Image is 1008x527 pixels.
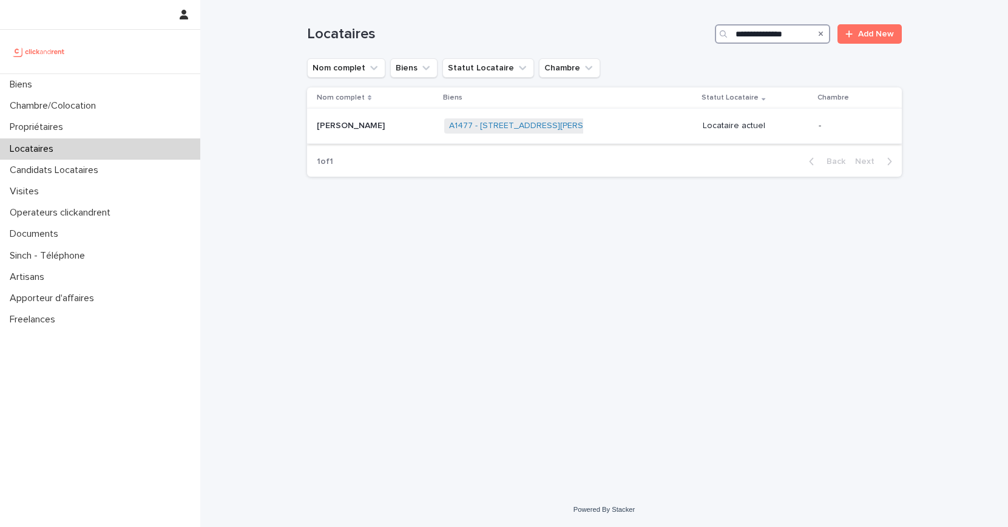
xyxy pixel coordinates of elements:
span: Add New [858,30,894,38]
p: Statut Locataire [702,91,759,104]
a: Powered By Stacker [573,506,635,513]
p: Operateurs clickandrent [5,207,120,219]
p: Freelances [5,314,65,325]
p: Propriétaires [5,121,73,133]
p: Candidats Locataires [5,165,108,176]
p: Visites [5,186,49,197]
p: Locataire actuel [703,121,809,131]
span: Back [819,157,845,166]
button: Chambre [539,58,600,78]
p: Biens [443,91,462,104]
p: Sinch - Téléphone [5,250,95,262]
button: Nom complet [307,58,385,78]
a: Add New [837,24,901,44]
button: Next [850,156,902,167]
p: - [819,121,882,131]
p: Apporteur d'affaires [5,293,104,304]
p: Biens [5,79,42,90]
p: [PERSON_NAME] [317,118,387,131]
p: Nom complet [317,91,365,104]
button: Back [799,156,850,167]
p: Chambre/Colocation [5,100,106,112]
img: UCB0brd3T0yccxBKYDjQ [10,39,69,64]
a: A1477 - [STREET_ADDRESS][PERSON_NAME] [449,121,626,131]
tr: [PERSON_NAME][PERSON_NAME] A1477 - [STREET_ADDRESS][PERSON_NAME] Locataire actuel- [307,109,902,144]
span: Next [855,157,882,166]
input: Search [715,24,830,44]
h1: Locataires [307,25,711,43]
p: Documents [5,228,68,240]
button: Statut Locataire [442,58,534,78]
p: Artisans [5,271,54,283]
p: Locataires [5,143,63,155]
button: Biens [390,58,438,78]
p: Chambre [817,91,849,104]
p: 1 of 1 [307,147,343,177]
